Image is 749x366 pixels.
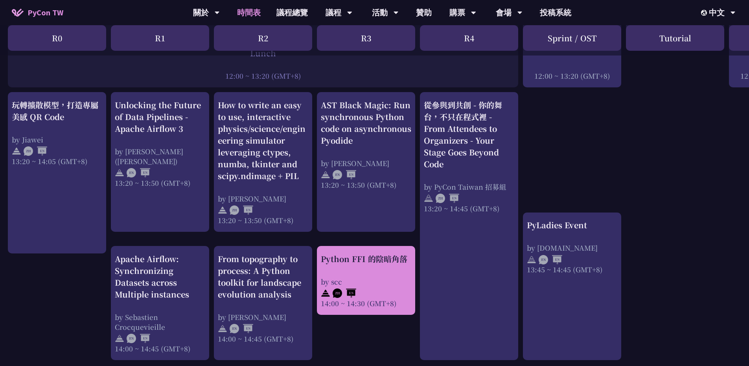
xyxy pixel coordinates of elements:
[230,324,253,333] img: ENEN.5a408d1.svg
[115,99,205,225] a: Unlocking the Future of Data Pipelines - Apache Airflow 3 by [PERSON_NAME] ([PERSON_NAME]) 13:20 ...
[230,205,253,215] img: ZHEN.371966e.svg
[24,146,47,156] img: ZHEN.371966e.svg
[127,168,150,177] img: ENEN.5a408d1.svg
[321,170,330,179] img: svg+xml;base64,PHN2ZyB4bWxucz0iaHR0cDovL3d3dy53My5vcmcvMjAwMC9zdmciIHdpZHRoPSIyNCIgaGVpZ2h0PSIyNC...
[333,288,356,298] img: ZHEN.371966e.svg
[4,3,71,22] a: PyCon TW
[333,170,356,179] img: ENEN.5a408d1.svg
[321,288,330,298] img: svg+xml;base64,PHN2ZyB4bWxucz0iaHR0cDovL3d3dy53My5vcmcvMjAwMC9zdmciIHdpZHRoPSIyNCIgaGVpZ2h0PSIyNC...
[321,253,411,265] div: Python FFI 的陰暗角落
[527,264,617,274] div: 13:45 ~ 14:45 (GMT+8)
[115,312,205,332] div: by Sebastien Crocquevieille
[12,9,24,17] img: Home icon of PyCon TW 2025
[424,194,433,203] img: svg+xml;base64,PHN2ZyB4bWxucz0iaHR0cDovL3d3dy53My5vcmcvMjAwMC9zdmciIHdpZHRoPSIyNCIgaGVpZ2h0PSIyNC...
[218,253,308,353] a: From topography to process: A Python toolkit for landscape evolution analysis by [PERSON_NAME] 14...
[127,334,150,343] img: ENEN.5a408d1.svg
[424,99,514,170] div: 從參與到共創 - 你的舞台，不只在程式裡 - From Attendees to Organizers - Your Stage Goes Beyond Code
[218,334,308,344] div: 14:00 ~ 14:45 (GMT+8)
[115,253,205,353] a: Apache Airflow: Synchronizing Datasets across Multiple instances by Sebastien Crocquevieille 14:0...
[321,99,411,225] a: AST Black Magic: Run synchronous Python code on asynchronous Pyodide by [PERSON_NAME] 13:20 ~ 13:...
[218,99,308,225] a: How to write an easy to use, interactive physics/science/engineering simulator leveraging ctypes,...
[527,219,617,231] div: PyLadies Event
[8,25,106,51] div: R0
[626,25,724,51] div: Tutorial
[218,312,308,322] div: by [PERSON_NAME]
[527,71,617,81] div: 12:00 ~ 13:20 (GMT+8)
[28,7,63,18] span: PyCon TW
[115,99,205,135] div: Unlocking the Future of Data Pipelines - Apache Airflow 3
[321,298,411,308] div: 14:00 ~ 14:30 (GMT+8)
[424,99,514,353] a: 從參與到共創 - 你的舞台，不只在程式裡 - From Attendees to Organizers - Your Stage Goes Beyond Code by PyCon Taiwan...
[12,146,21,156] img: svg+xml;base64,PHN2ZyB4bWxucz0iaHR0cDovL3d3dy53My5vcmcvMjAwMC9zdmciIHdpZHRoPSIyNCIgaGVpZ2h0PSIyNC...
[527,219,617,353] a: PyLadies Event by [DOMAIN_NAME] 13:45 ~ 14:45 (GMT+8)
[436,194,459,203] img: ZHEN.371966e.svg
[12,135,102,144] div: by Jiawei
[321,158,411,168] div: by [PERSON_NAME]
[321,253,411,308] a: Python FFI 的陰暗角落 by scc 14:00 ~ 14:30 (GMT+8)
[218,324,227,333] img: svg+xml;base64,PHN2ZyB4bWxucz0iaHR0cDovL3d3dy53My5vcmcvMjAwMC9zdmciIHdpZHRoPSIyNCIgaGVpZ2h0PSIyNC...
[321,99,411,146] div: AST Black Magic: Run synchronous Python code on asynchronous Pyodide
[527,255,536,264] img: svg+xml;base64,PHN2ZyB4bWxucz0iaHR0cDovL3d3dy53My5vcmcvMjAwMC9zdmciIHdpZHRoPSIyNCIgaGVpZ2h0PSIyNC...
[115,178,205,188] div: 13:20 ~ 13:50 (GMT+8)
[115,168,124,177] img: svg+xml;base64,PHN2ZyB4bWxucz0iaHR0cDovL3d3dy53My5vcmcvMjAwMC9zdmciIHdpZHRoPSIyNCIgaGVpZ2h0PSIyNC...
[523,25,621,51] div: Sprint / OST
[12,71,514,81] div: 12:00 ~ 13:20 (GMT+8)
[115,344,205,353] div: 14:00 ~ 14:45 (GMT+8)
[218,205,227,215] img: svg+xml;base64,PHN2ZyB4bWxucz0iaHR0cDovL3d3dy53My5vcmcvMjAwMC9zdmciIHdpZHRoPSIyNCIgaGVpZ2h0PSIyNC...
[218,99,308,182] div: How to write an easy to use, interactive physics/science/engineering simulator leveraging ctypes,...
[420,25,518,51] div: R4
[115,146,205,166] div: by [PERSON_NAME] ([PERSON_NAME])
[218,215,308,225] div: 13:20 ~ 13:50 (GMT+8)
[539,255,562,264] img: ENEN.5a408d1.svg
[115,334,124,343] img: svg+xml;base64,PHN2ZyB4bWxucz0iaHR0cDovL3d3dy53My5vcmcvMjAwMC9zdmciIHdpZHRoPSIyNCIgaGVpZ2h0PSIyNC...
[218,194,308,203] div: by [PERSON_NAME]
[218,253,308,300] div: From topography to process: A Python toolkit for landscape evolution analysis
[12,99,102,247] a: 玩轉擴散模型，打造專屬美感 QR Code by Jiawei 13:20 ~ 14:05 (GMT+8)
[12,156,102,166] div: 13:20 ~ 14:05 (GMT+8)
[424,203,514,213] div: 13:20 ~ 14:45 (GMT+8)
[321,180,411,190] div: 13:20 ~ 13:50 (GMT+8)
[115,253,205,300] div: Apache Airflow: Synchronizing Datasets across Multiple instances
[12,99,102,123] div: 玩轉擴散模型，打造專屬美感 QR Code
[214,25,312,51] div: R2
[317,25,415,51] div: R3
[527,243,617,253] div: by [DOMAIN_NAME]
[321,277,411,287] div: by scc
[701,10,709,16] img: Locale Icon
[424,182,514,192] div: by PyCon Taiwan 招募組
[111,25,209,51] div: R1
